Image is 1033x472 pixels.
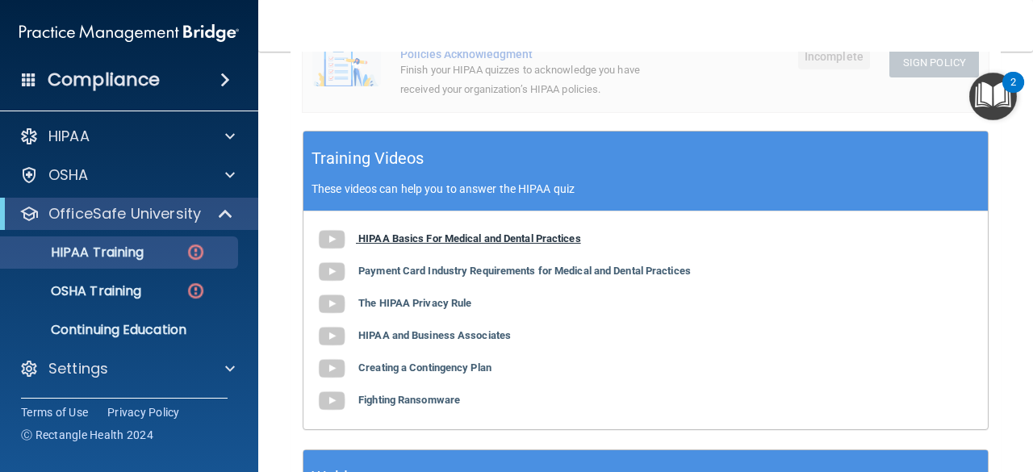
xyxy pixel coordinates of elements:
[358,329,511,341] b: HIPAA and Business Associates
[316,385,348,417] img: gray_youtube_icon.38fcd6cc.png
[48,69,160,91] h4: Compliance
[48,204,201,223] p: OfficeSafe University
[969,73,1017,120] button: Open Resource Center, 2 new notifications
[19,127,235,146] a: HIPAA
[186,281,206,301] img: danger-circle.6113f641.png
[316,288,348,320] img: gray_youtube_icon.38fcd6cc.png
[48,165,89,185] p: OSHA
[19,204,234,223] a: OfficeSafe University
[186,242,206,262] img: danger-circle.6113f641.png
[312,144,424,173] h5: Training Videos
[798,44,870,69] span: Incomplete
[312,182,980,195] p: These videos can help you to answer the HIPAA quiz
[107,404,180,420] a: Privacy Policy
[10,322,231,338] p: Continuing Education
[19,359,235,378] a: Settings
[10,244,144,261] p: HIPAA Training
[358,232,581,244] b: HIPAA Basics For Medical and Dental Practices
[48,127,90,146] p: HIPAA
[316,223,348,256] img: gray_youtube_icon.38fcd6cc.png
[358,265,691,277] b: Payment Card Industry Requirements for Medical and Dental Practices
[400,61,642,99] div: Finish your HIPAA quizzes to acknowledge you have received your organization’s HIPAA policies.
[21,404,88,420] a: Terms of Use
[358,361,491,374] b: Creating a Contingency Plan
[19,165,235,185] a: OSHA
[316,320,348,353] img: gray_youtube_icon.38fcd6cc.png
[316,256,348,288] img: gray_youtube_icon.38fcd6cc.png
[10,283,141,299] p: OSHA Training
[19,17,239,49] img: PMB logo
[400,48,642,61] div: Policies Acknowledgment
[48,359,108,378] p: Settings
[952,361,1014,422] iframe: Drift Widget Chat Controller
[358,394,460,406] b: Fighting Ransomware
[21,427,153,443] span: Ⓒ Rectangle Health 2024
[1010,82,1016,103] div: 2
[358,297,471,309] b: The HIPAA Privacy Rule
[889,48,979,77] button: Sign Policy
[316,353,348,385] img: gray_youtube_icon.38fcd6cc.png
